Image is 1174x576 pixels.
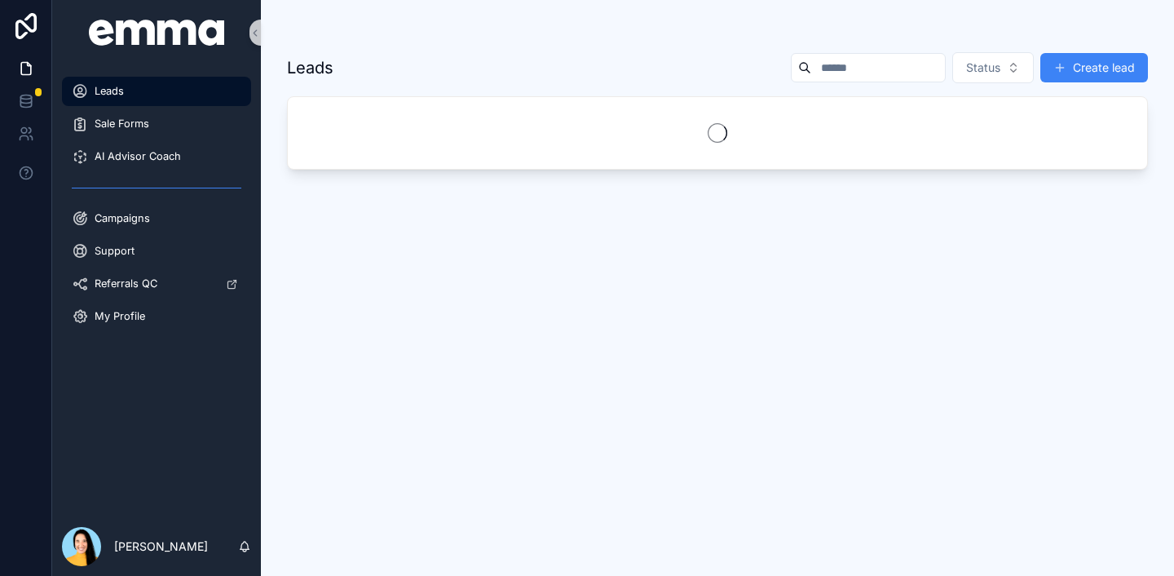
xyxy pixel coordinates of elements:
a: AI Advisor Coach [62,142,251,171]
h1: Leads [287,56,333,79]
img: App logo [89,20,225,46]
div: scrollable content [52,65,261,517]
button: Create lead [1040,53,1148,82]
span: Campaigns [95,212,150,225]
a: Sale Forms [62,109,251,139]
span: Status [966,60,1000,76]
button: Select Button [952,52,1034,83]
span: Support [95,245,135,258]
p: [PERSON_NAME] [114,538,208,555]
a: Support [62,237,251,266]
span: My Profile [95,310,145,323]
span: Leads [95,85,124,98]
a: Leads [62,77,251,106]
a: My Profile [62,302,251,331]
span: Referrals QC [95,277,157,290]
span: AI Advisor Coach [95,150,181,163]
span: Sale Forms [95,117,149,131]
a: Campaigns [62,204,251,233]
a: Referrals QC [62,269,251,299]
